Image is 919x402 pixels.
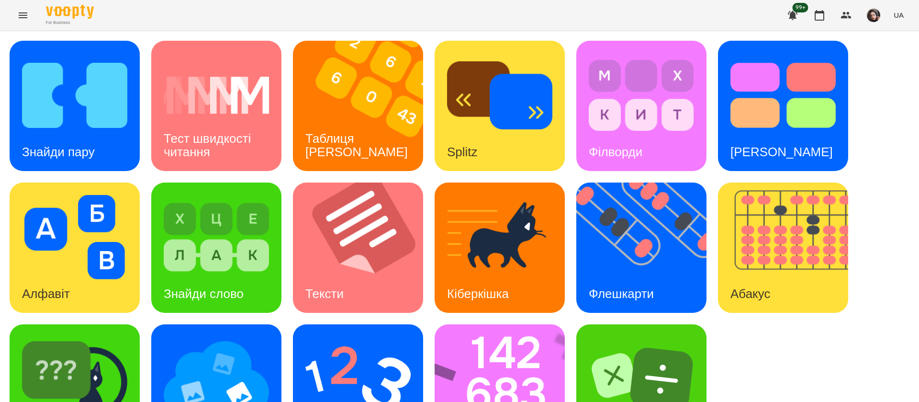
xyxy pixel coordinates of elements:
[22,195,127,279] img: Алфавіт
[718,183,860,313] img: Абакус
[793,3,808,12] span: 99+
[305,131,408,159] h3: Таблиця [PERSON_NAME]
[718,41,848,171] a: Тест Струпа[PERSON_NAME]
[435,41,565,171] a: SplitzSplitz
[894,10,904,20] span: UA
[164,287,244,301] h3: Знайди слово
[293,183,423,313] a: ТекстиТексти
[447,145,478,159] h3: Splitz
[305,287,344,301] h3: Тексти
[447,53,552,138] img: Splitz
[447,195,552,279] img: Кіберкішка
[164,195,269,279] img: Знайди слово
[10,41,140,171] a: Знайди паруЗнайди пару
[730,53,836,138] img: Тест Струпа
[11,4,34,27] button: Menu
[718,183,848,313] a: АбакусАбакус
[22,145,95,159] h3: Знайди пару
[435,183,565,313] a: КіберкішкаКіберкішка
[151,183,281,313] a: Знайди словоЗнайди слово
[151,41,281,171] a: Тест швидкості читанняТест швидкості читання
[589,287,654,301] h3: Флешкарти
[164,131,254,159] h3: Тест швидкості читання
[293,41,423,171] a: Таблиця ШультеТаблиця [PERSON_NAME]
[22,287,70,301] h3: Алфавіт
[46,5,94,19] img: Voopty Logo
[589,145,642,159] h3: Філворди
[22,53,127,138] img: Знайди пару
[164,53,269,138] img: Тест швидкості читання
[576,183,718,313] img: Флешкарти
[447,287,509,301] h3: Кіберкішка
[890,6,908,24] button: UA
[576,41,706,171] a: ФілвордиФілворди
[576,183,706,313] a: ФлешкартиФлешкарти
[293,41,435,171] img: Таблиця Шульте
[730,287,770,301] h3: Абакус
[730,145,833,159] h3: [PERSON_NAME]
[46,20,94,26] span: For Business
[589,53,694,138] img: Філворди
[293,183,435,313] img: Тексти
[867,9,880,22] img: 415cf204168fa55e927162f296ff3726.jpg
[10,183,140,313] a: АлфавітАлфавіт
